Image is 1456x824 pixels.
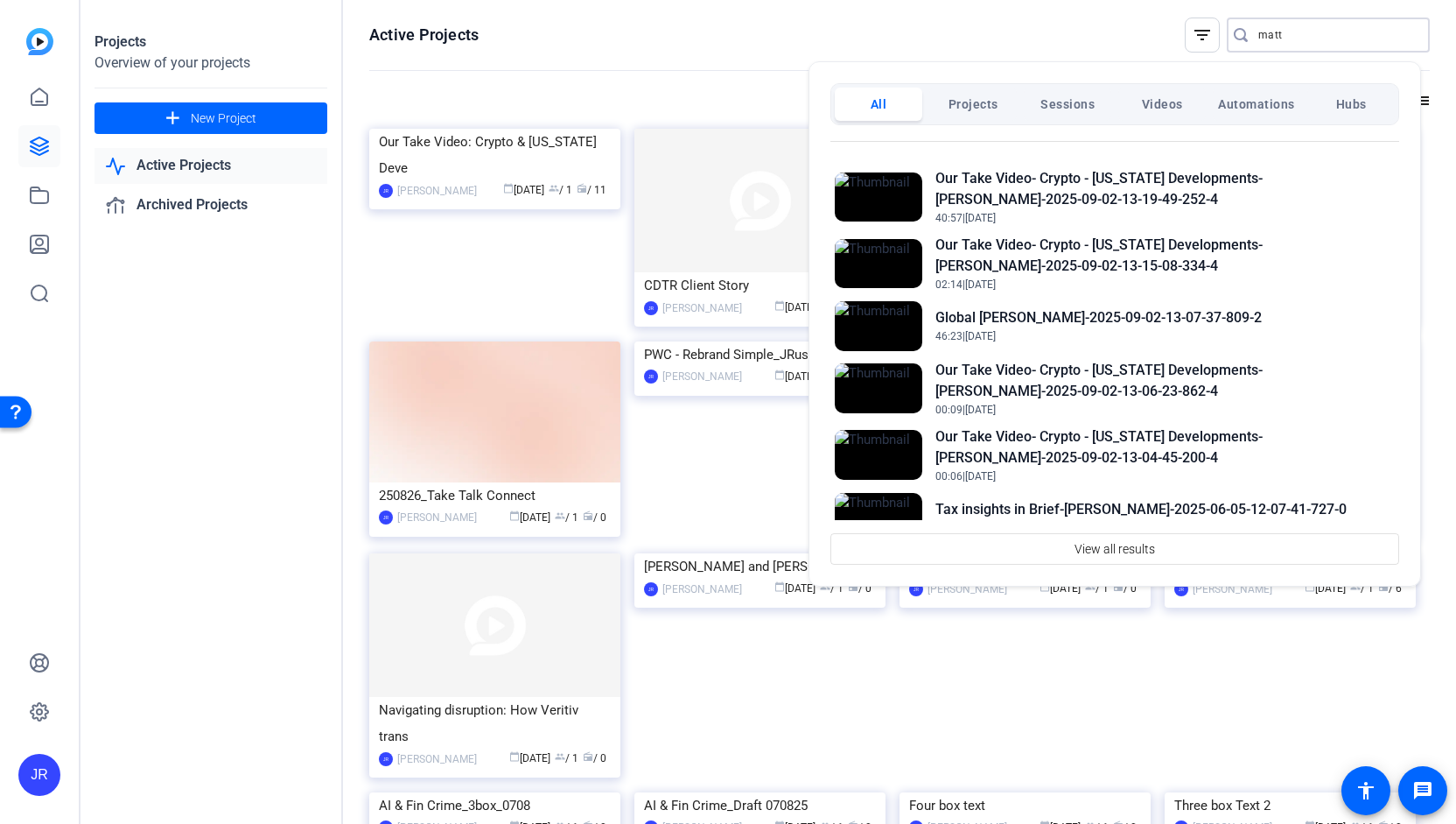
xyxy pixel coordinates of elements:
[965,212,996,224] span: [DATE]
[965,470,996,482] span: [DATE]
[965,404,996,416] span: [DATE]
[962,404,965,416] span: |
[965,330,996,342] span: [DATE]
[935,470,962,482] span: 00:06
[965,278,996,291] span: [DATE]
[962,212,965,224] span: |
[835,239,922,288] img: Thumbnail
[935,330,962,342] span: 46:23
[935,499,1347,520] h2: Tax insights in Brief-[PERSON_NAME]-2025-06-05-12-07-41-727-0
[835,363,922,412] img: Thumbnail
[1142,88,1183,120] span: Videos
[935,212,962,224] span: 40:57
[962,278,965,291] span: |
[835,493,922,542] img: Thumbnail
[935,168,1395,210] h2: Our Take Video- Crypto - [US_STATE] Developments-[PERSON_NAME]-2025-09-02-13-19-49-252-4
[1040,88,1095,120] span: Sessions
[935,360,1395,402] h2: Our Take Video- Crypto - [US_STATE] Developments-[PERSON_NAME]-2025-09-02-13-06-23-862-4
[835,173,922,222] img: Thumbnail
[830,533,1399,565] button: View all results
[935,426,1395,468] h2: Our Take Video- Crypto - [US_STATE] Developments-[PERSON_NAME]-2025-09-02-13-04-45-200-4
[871,88,887,120] span: All
[1336,88,1367,120] span: Hubs
[935,278,962,291] span: 02:14
[835,430,922,479] img: Thumbnail
[962,470,965,482] span: |
[935,235,1395,277] h2: Our Take Video- Crypto - [US_STATE] Developments-[PERSON_NAME]-2025-09-02-13-15-08-334-4
[1218,88,1295,120] span: Automations
[948,88,998,120] span: Projects
[935,404,962,416] span: 00:09
[1074,532,1155,566] span: View all results
[962,330,965,342] span: |
[835,301,922,350] img: Thumbnail
[935,307,1262,328] h2: Global [PERSON_NAME]-2025-09-02-13-07-37-809-2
